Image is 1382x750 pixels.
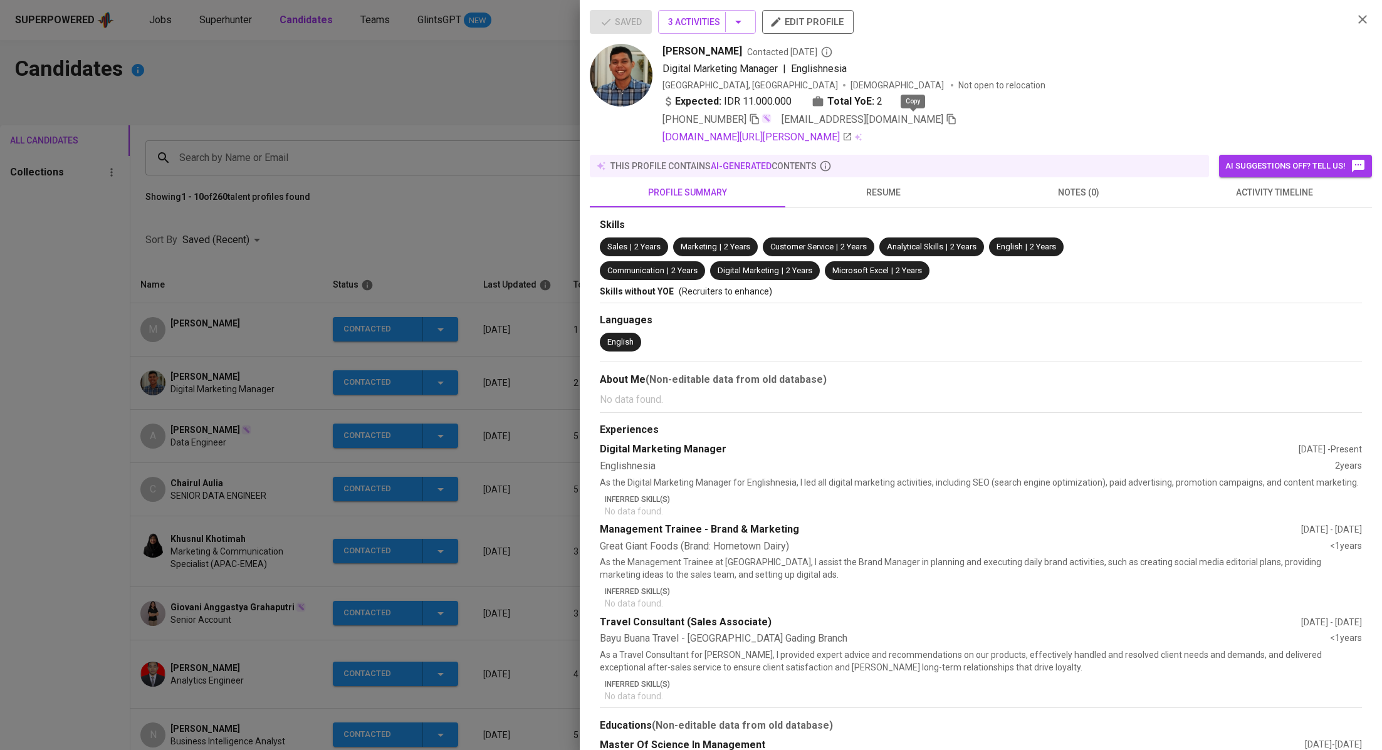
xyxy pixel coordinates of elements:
[997,242,1023,251] span: English
[782,113,943,125] span: [EMAIL_ADDRESS][DOMAIN_NAME]
[671,266,698,275] span: 2 Years
[597,185,778,201] span: profile summary
[600,218,1362,232] div: Skills
[791,63,847,75] span: Englishnesia
[1301,523,1362,536] div: [DATE] - [DATE]
[793,185,973,201] span: resume
[652,719,833,731] b: (Non-editable data from old database)
[747,46,833,58] span: Contacted [DATE]
[605,679,1362,690] p: Inferred Skill(s)
[662,63,778,75] span: Digital Marketing Manager
[610,160,817,172] p: this profile contains contents
[600,442,1299,457] div: Digital Marketing Manager
[675,94,721,109] b: Expected:
[600,423,1362,437] div: Experiences
[607,336,634,348] div: English
[607,242,627,251] span: Sales
[786,266,812,275] span: 2 Years
[662,130,852,145] a: [DOMAIN_NAME][URL][PERSON_NAME]
[600,648,1362,674] p: As a Travel Consultant for [PERSON_NAME], I provided expert advice and recommendations on our pro...
[762,16,854,26] a: edit profile
[600,392,1362,407] p: No data found.
[658,10,756,34] button: 3 Activities
[600,539,1330,554] div: Great Giant Foods (Brand: Hometown Dairy)
[679,286,772,296] span: (Recruiters to enhance)
[724,242,750,251] span: 2 Years
[662,44,742,59] span: [PERSON_NAME]
[662,113,746,125] span: [PHONE_NUMBER]
[946,241,948,253] span: |
[662,94,792,109] div: IDR 11.000.000
[720,241,721,253] span: |
[840,242,867,251] span: 2 Years
[634,242,661,251] span: 2 Years
[1225,159,1366,174] span: AI suggestions off? Tell us!
[827,94,874,109] b: Total YoE:
[630,241,632,253] span: |
[950,242,976,251] span: 2 Years
[783,61,786,76] span: |
[836,241,838,253] span: |
[681,242,717,251] span: Marketing
[600,476,1362,489] p: As the Digital Marketing Manager for Englishnesia, I led all digital marketing activities, includ...
[1330,539,1362,554] div: <1 years
[891,265,893,277] span: |
[605,494,1362,505] p: Inferred Skill(s)
[600,632,1330,646] div: Bayu Buana Travel - [GEOGRAPHIC_DATA] Gading Branch
[600,556,1362,581] p: As the Management Trainee at [GEOGRAPHIC_DATA], I assist the Brand Manager in planning and execut...
[590,44,652,107] img: 1d3e738b14e7fecfe1e572fa538a14a6.jpg
[1030,242,1056,251] span: 2 Years
[600,523,1301,537] div: Management Trainee - Brand & Marketing
[770,242,834,251] span: Customer Service
[762,113,772,123] img: magic_wand.svg
[762,10,854,34] button: edit profile
[600,718,1362,733] div: Educations
[667,265,669,277] span: |
[772,14,844,30] span: edit profile
[600,459,1335,474] div: Englishnesia
[668,14,746,30] span: 3 Activities
[958,79,1045,91] p: Not open to relocation
[600,313,1362,328] div: Languages
[1301,616,1362,628] div: [DATE] - [DATE]
[896,266,922,275] span: 2 Years
[605,586,1362,597] p: Inferred Skill(s)
[1305,739,1362,749] span: [DATE] - [DATE]
[832,266,889,275] span: Microsoft Excel
[877,94,882,109] span: 2
[1025,241,1027,253] span: |
[600,372,1362,387] div: About Me
[1330,632,1362,646] div: <1 years
[600,615,1301,630] div: Travel Consultant (Sales Associate)
[605,597,1362,610] p: No data found.
[605,505,1362,518] p: No data found.
[1299,443,1362,456] div: [DATE] - Present
[662,79,838,91] div: [GEOGRAPHIC_DATA], [GEOGRAPHIC_DATA]
[1335,459,1362,474] div: 2 years
[887,242,943,251] span: Analytical Skills
[607,266,664,275] span: Communication
[718,266,779,275] span: Digital Marketing
[711,161,772,171] span: AI-generated
[1219,155,1372,177] button: AI suggestions off? Tell us!
[1184,185,1364,201] span: activity timeline
[782,265,783,277] span: |
[605,690,1362,702] p: No data found.
[851,79,946,91] span: [DEMOGRAPHIC_DATA]
[988,185,1169,201] span: notes (0)
[600,286,674,296] span: Skills without YOE
[646,373,827,385] b: (Non-editable data from old database)
[820,46,833,58] svg: By Batam recruiter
